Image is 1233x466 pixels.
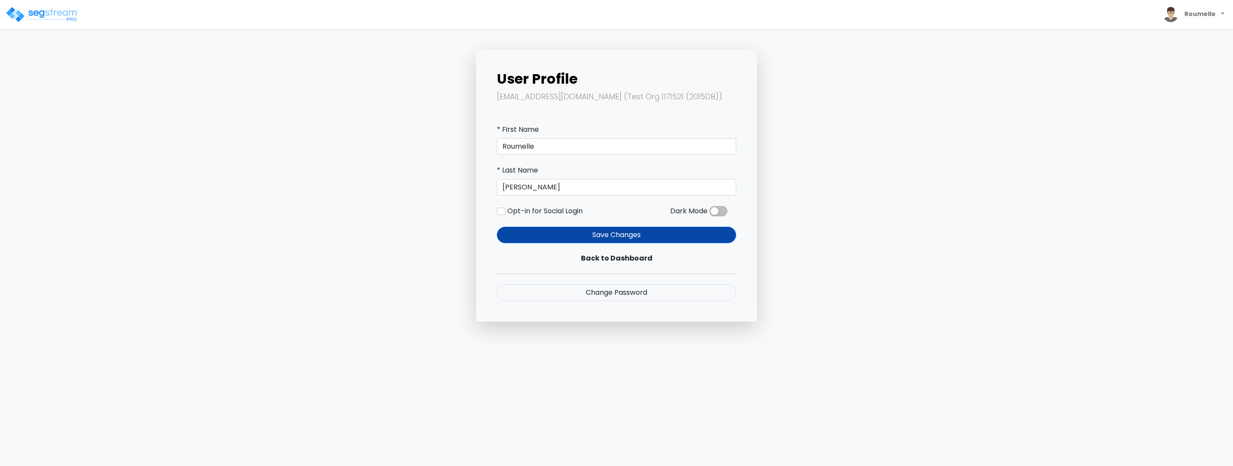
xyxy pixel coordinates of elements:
label: Dark Mode [670,206,708,216]
label: Opt-in for Social Login [507,206,583,216]
label: Toggle Dark Mode [709,206,727,216]
span: Roumelle [1160,3,1228,26]
button: Save Changes [497,227,736,243]
label: * First Name [497,124,539,135]
a: Back to Dashboard [497,250,736,267]
img: logo_pro_r.png [5,6,79,23]
a: Change Password [497,284,736,301]
img: avatar.png [1163,7,1178,22]
h2: User Profile [497,71,736,87]
p: [EMAIL_ADDRESS][DOMAIN_NAME] (Test Org 071521 (2015DB)) [497,91,736,104]
label: * Last Name [497,165,538,176]
b: Roumelle [1184,10,1216,18]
